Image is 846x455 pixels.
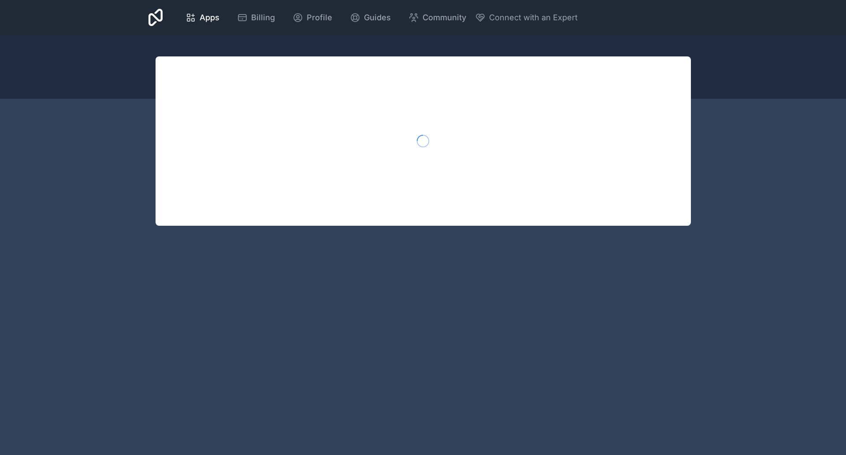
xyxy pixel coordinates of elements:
a: Billing [230,8,282,27]
a: Community [401,8,473,27]
a: Guides [343,8,398,27]
span: Apps [200,11,219,24]
span: Connect with an Expert [489,11,578,24]
span: Billing [251,11,275,24]
span: Guides [364,11,391,24]
span: Community [423,11,466,24]
span: Profile [307,11,332,24]
a: Profile [286,8,339,27]
button: Connect with an Expert [475,11,578,24]
a: Apps [178,8,226,27]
